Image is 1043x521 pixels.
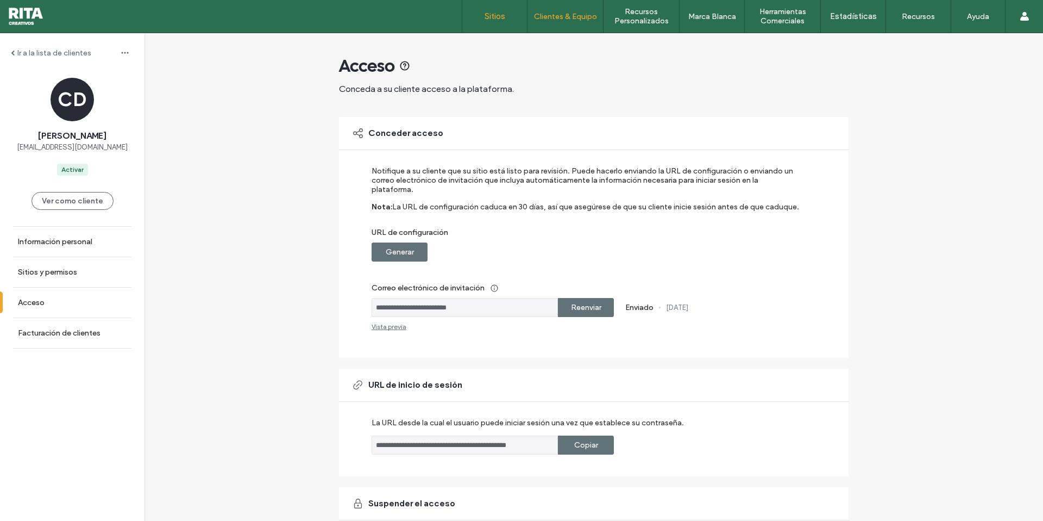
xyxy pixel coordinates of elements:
label: Reenviar [571,297,601,318]
label: Ayuda [967,12,989,21]
label: La URL de configuración caduca en 30 días, así que asegúrese de que su cliente inicie sesión ante... [392,202,799,228]
label: Enviado [625,303,654,312]
label: Estadísticas [830,11,877,21]
label: Clientes & Equipo [534,12,597,21]
label: Correo electrónico de invitación [372,278,801,298]
label: Acceso [18,298,45,307]
span: Conceder acceso [368,127,443,139]
label: Facturación de clientes [18,328,100,338]
label: La URL desde la cual el usuario puede iniciar sesión una vez que establece su contraseña. [372,418,684,436]
span: Conceda a su cliente acceso a la plataforma. [339,84,514,94]
span: Suspender el acceso [368,498,455,510]
label: [DATE] [666,303,688,312]
label: Información personal [18,237,92,246]
label: Generar [386,242,414,262]
span: Ayuda [24,8,54,17]
div: CD [51,78,94,121]
button: Ver como cliente [32,192,114,210]
label: Marca Blanca [688,12,736,21]
div: Activar [61,165,84,175]
label: Herramientas Comerciales [745,7,820,26]
span: URL de inicio de sesión [368,379,462,391]
label: Notifique a su cliente que su sitio está listo para revisión. Puede hacerlo enviando la URL de co... [372,166,801,202]
span: [EMAIL_ADDRESS][DOMAIN_NAME] [17,142,128,153]
label: Copiar [574,435,598,455]
label: Recursos [902,12,935,21]
label: URL de configuración [372,228,801,243]
div: Vista previa [372,322,406,331]
label: Ir a la lista de clientes [17,48,91,58]
label: Recursos Personalizados [604,7,679,26]
span: [PERSON_NAME] [38,130,106,142]
span: Acceso [339,55,395,77]
label: Sitios [485,11,505,21]
label: Nota: [372,202,392,228]
label: Sitios y permisos [18,268,77,277]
